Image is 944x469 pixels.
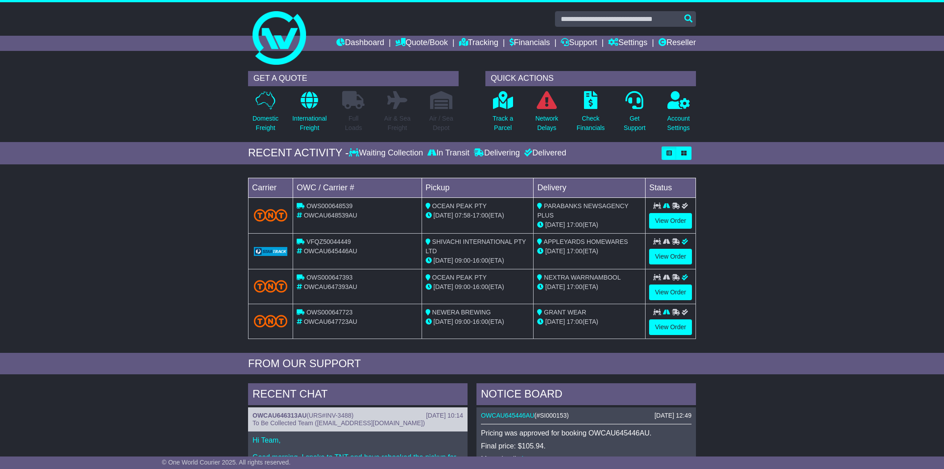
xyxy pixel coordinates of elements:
p: Track a Parcel [493,114,513,133]
a: View Order [649,285,692,300]
a: Financials [509,36,550,51]
span: 17:00 [567,283,582,290]
div: Delivering [472,148,522,158]
div: GET A QUOTE [248,71,459,86]
div: (ETA) [537,282,642,292]
span: [DATE] [434,318,453,325]
span: 17:00 [567,221,582,228]
a: Track aParcel [492,91,513,138]
div: FROM OUR SUPPORT [248,357,696,370]
a: DomesticFreight [252,91,279,138]
span: [DATE] [545,283,565,290]
p: Air & Sea Freight [384,114,410,133]
span: OWCAU647393AU [304,283,357,290]
span: APPLEYARDS HOMEWARES [544,238,628,245]
span: OWS000647723 [306,309,353,316]
a: here [522,455,536,463]
a: Quote/Book [395,36,448,51]
div: (ETA) [537,317,642,327]
span: 16:00 [472,283,488,290]
a: Support [561,36,597,51]
div: [DATE] 12:49 [654,412,691,419]
a: OWCAU645446AU [481,412,534,419]
p: International Freight [292,114,327,133]
a: CheckFinancials [576,91,605,138]
td: Status [646,178,696,197]
span: PARABANKS NEWSAGENCY PLUS [537,202,628,219]
div: NOTICE BOARD [476,383,696,407]
a: Dashboard [336,36,384,51]
div: Delivered [522,148,566,158]
a: AccountSettings [667,91,691,138]
p: Network Delays [535,114,558,133]
span: [DATE] [545,247,565,255]
div: ( ) [253,412,463,419]
img: GetCarrierServiceLogo [254,247,287,256]
img: TNT_Domestic.png [254,280,287,292]
span: 07:58 [455,212,471,219]
span: [DATE] [434,212,453,219]
td: Delivery [534,178,646,197]
span: [DATE] [545,221,565,228]
span: 09:00 [455,283,471,290]
div: RECENT ACTIVITY - [248,147,349,159]
a: View Order [649,213,692,229]
div: Waiting Collection [349,148,425,158]
span: To Be Collected Team ([EMAIL_ADDRESS][DOMAIN_NAME]) [253,419,425,427]
span: OWCAU648539AU [304,212,357,219]
p: Check Financials [577,114,605,133]
span: 17:00 [567,318,582,325]
span: [DATE] [545,318,565,325]
span: [DATE] [434,283,453,290]
div: - (ETA) [426,256,530,265]
span: GRANT WEAR [544,309,586,316]
span: URS#INV-3488 [309,412,352,419]
p: Air / Sea Depot [429,114,453,133]
span: OWS000647393 [306,274,353,281]
span: OWCAU647723AU [304,318,357,325]
div: ( ) [481,412,691,419]
div: [DATE] 10:14 [426,412,463,419]
span: VFQZ50044449 [306,238,351,245]
span: NEXTRA WARRNAMBOOL [544,274,621,281]
span: 16:00 [472,257,488,264]
span: OWS000648539 [306,202,353,209]
a: NetworkDelays [535,91,559,138]
span: 17:00 [567,247,582,255]
div: - (ETA) [426,317,530,327]
p: Full Loads [342,114,364,133]
span: #SI000153 [537,412,567,419]
div: QUICK ACTIONS [485,71,696,86]
span: 09:00 [455,318,471,325]
span: © One World Courier 2025. All rights reserved. [162,459,291,466]
span: OCEAN PEAK PTY [432,202,487,209]
span: 17:00 [472,212,488,219]
div: In Transit [425,148,472,158]
div: RECENT CHAT [248,383,468,407]
div: (ETA) [537,247,642,256]
a: GetSupport [623,91,646,138]
span: 09:00 [455,257,471,264]
p: Get Support [624,114,646,133]
a: View Order [649,319,692,335]
div: - (ETA) [426,282,530,292]
img: TNT_Domestic.png [254,315,287,327]
div: (ETA) [537,220,642,230]
a: InternationalFreight [292,91,327,138]
p: Domestic Freight [253,114,278,133]
a: Tracking [459,36,498,51]
span: NEWERA BREWING [432,309,491,316]
a: Reseller [658,36,696,51]
td: Carrier [248,178,293,197]
span: OCEAN PEAK PTY [432,274,487,281]
p: Account Settings [667,114,690,133]
span: [DATE] [434,257,453,264]
a: OWCAU646313AU [253,412,306,419]
td: OWC / Carrier # [293,178,422,197]
a: Settings [608,36,647,51]
p: Pricing was approved for booking OWCAU645446AU. [481,429,691,437]
p: More details: . [481,455,691,463]
span: 16:00 [472,318,488,325]
span: OWCAU645446AU [304,247,357,255]
img: TNT_Domestic.png [254,209,287,221]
